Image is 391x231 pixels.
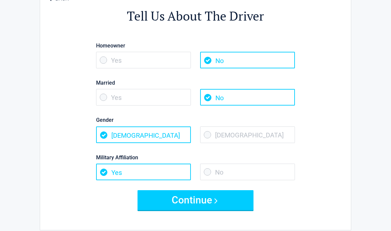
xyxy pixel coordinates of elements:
[200,126,295,143] span: [DEMOGRAPHIC_DATA]
[96,41,295,50] label: Homeowner
[96,164,191,180] span: Yes
[138,190,253,210] button: Continue
[200,89,295,106] span: No
[96,126,191,143] span: [DEMOGRAPHIC_DATA]
[77,8,314,25] h2: Tell Us About The Driver
[96,52,191,68] span: Yes
[96,153,295,162] label: Military Affiliation
[96,89,191,106] span: Yes
[200,52,295,68] span: No
[96,116,295,124] label: Gender
[200,164,295,180] span: No
[96,78,295,87] label: Married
